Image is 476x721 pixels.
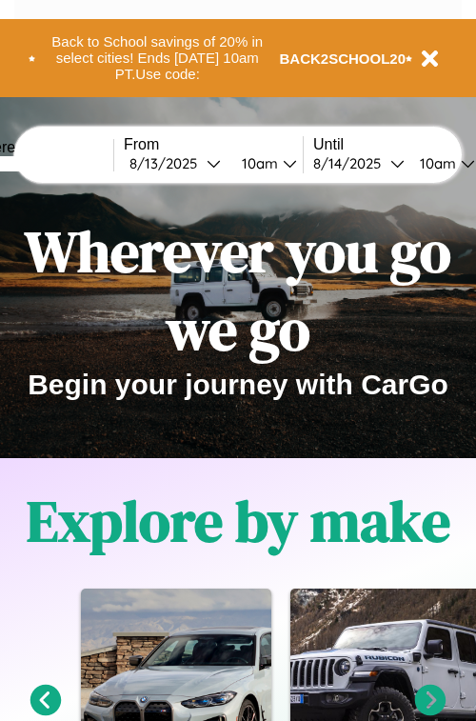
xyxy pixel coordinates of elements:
div: 8 / 13 / 2025 [129,154,207,172]
h1: Explore by make [27,482,450,560]
b: BACK2SCHOOL20 [280,50,407,67]
label: From [124,136,303,153]
button: 10am [227,153,303,173]
button: 8/13/2025 [124,153,227,173]
button: Back to School savings of 20% in select cities! Ends [DATE] 10am PT.Use code: [35,29,280,88]
div: 10am [410,154,461,172]
div: 10am [232,154,283,172]
div: 8 / 14 / 2025 [313,154,390,172]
